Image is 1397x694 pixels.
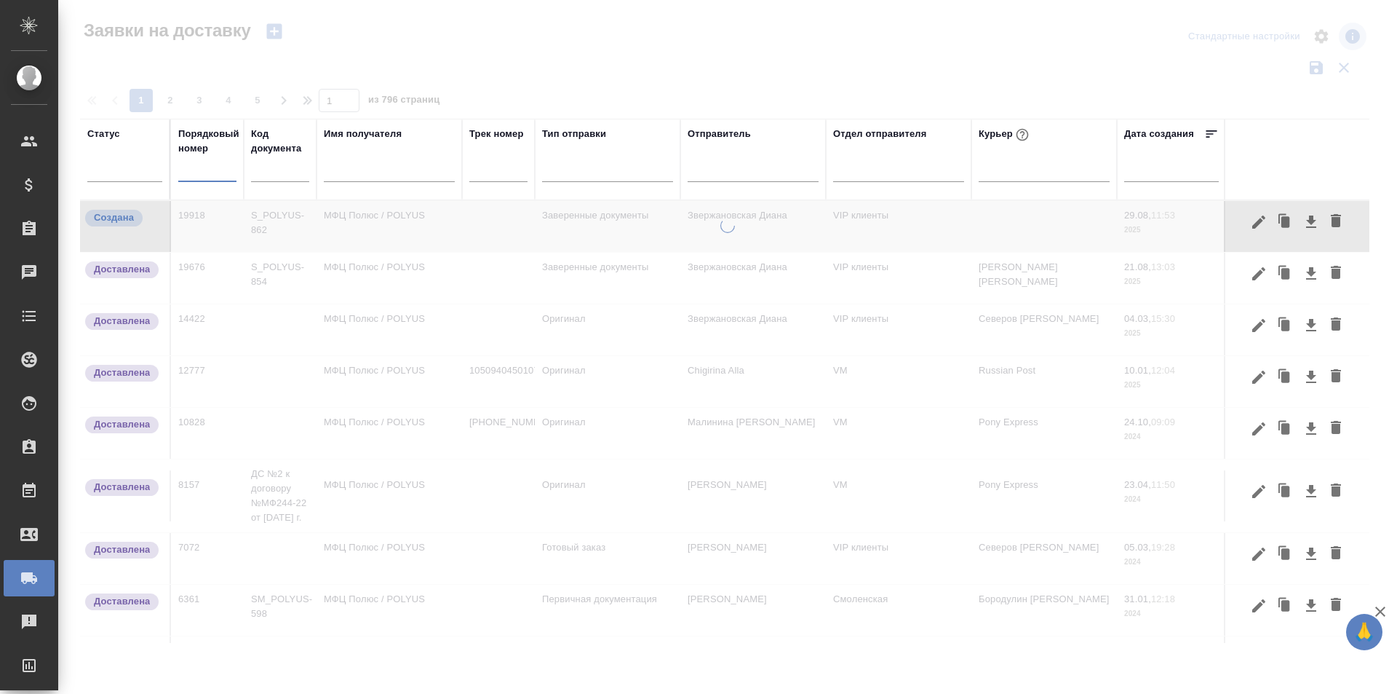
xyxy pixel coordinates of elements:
[1324,260,1348,288] button: Удалить
[979,125,1032,144] div: Курьер
[1124,127,1194,141] div: Дата создания
[94,543,150,557] p: Доставлена
[1271,415,1299,443] button: Клонировать
[84,312,162,331] div: Документы доставлены, фактическая дата доставки проставиться автоматически
[1324,312,1348,339] button: Удалить
[1271,363,1299,391] button: Клонировать
[1299,478,1324,505] button: Скачать
[1299,540,1324,568] button: Скачать
[1324,208,1348,236] button: Удалить
[84,363,162,383] div: Документы доставлены, фактическая дата доставки проставиться автоматически
[1299,415,1324,443] button: Скачать
[1246,208,1271,236] button: Редактировать
[94,314,150,328] p: Доставлена
[94,366,150,380] p: Доставлена
[1271,312,1299,339] button: Клонировать
[94,417,150,432] p: Доставлена
[1271,260,1299,288] button: Клонировать
[84,415,162,435] div: Документы доставлены, фактическая дата доставки проставиться автоматически
[94,262,150,277] p: Доставлена
[1352,617,1377,647] span: 🙏
[1299,260,1324,288] button: Скачать
[94,480,150,494] p: Доставлена
[1271,592,1299,620] button: Клонировать
[1271,478,1299,505] button: Клонировать
[1299,363,1324,391] button: Скачать
[84,208,162,228] div: Новая заявка, еще не передана в работу
[1246,415,1271,443] button: Редактировать
[94,594,150,609] p: Доставлена
[84,478,162,497] div: Документы доставлены, фактическая дата доставки проставиться автоматически
[688,127,751,141] div: Отправитель
[1246,540,1271,568] button: Редактировать
[1324,592,1348,620] button: Удалить
[1246,478,1271,505] button: Редактировать
[178,127,239,156] div: Порядковый номер
[1271,208,1299,236] button: Клонировать
[833,127,926,141] div: Отдел отправителя
[1324,540,1348,568] button: Удалить
[84,540,162,560] div: Документы доставлены, фактическая дата доставки проставиться автоматически
[1299,312,1324,339] button: Скачать
[1246,312,1271,339] button: Редактировать
[1246,363,1271,391] button: Редактировать
[1246,260,1271,288] button: Редактировать
[84,260,162,280] div: Документы доставлены, фактическая дата доставки проставиться автоматически
[84,592,162,612] div: Документы доставлены, фактическая дата доставки проставиться автоматически
[1346,614,1382,650] button: 🙏
[1324,478,1348,505] button: Удалить
[1324,415,1348,443] button: Удалить
[94,210,134,225] p: Создана
[324,127,402,141] div: Имя получателя
[1246,592,1271,620] button: Редактировать
[1299,592,1324,620] button: Скачать
[87,127,120,141] div: Статус
[542,127,606,141] div: Тип отправки
[1271,540,1299,568] button: Клонировать
[1299,208,1324,236] button: Скачать
[251,127,309,156] div: Код документа
[1324,363,1348,391] button: Удалить
[469,127,524,141] div: Трек номер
